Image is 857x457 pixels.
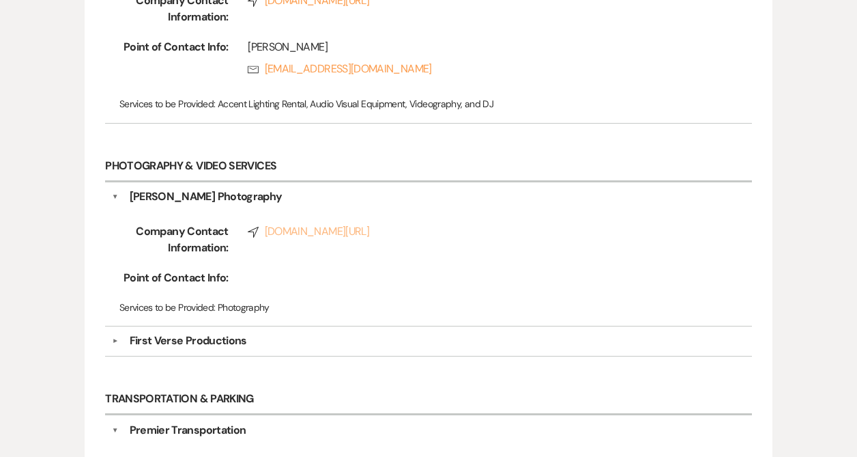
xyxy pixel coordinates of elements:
div: Premier Transportation [130,422,246,439]
button: ▼ [112,422,119,439]
span: Point of Contact Info: [119,39,229,83]
button: ▼ [107,337,124,344]
button: ▼ [112,189,119,205]
h6: Photography & Video Services [105,152,752,182]
span: Point of Contact Info: [119,270,229,286]
span: Company Contact Information: [119,223,229,256]
h6: Transportation & Parking [105,385,752,415]
div: [PERSON_NAME] [248,39,713,55]
div: First Verse Productions [130,333,247,349]
p: Photography [119,300,738,315]
a: [EMAIL_ADDRESS][DOMAIN_NAME] [248,61,713,77]
span: Services to be Provided: [119,301,216,314]
a: [DOMAIN_NAME][URL] [248,223,713,240]
p: Accent Lighting Rental, Audio Visual Equipment, Videography, and DJ [119,96,738,111]
div: [PERSON_NAME] Photography [130,189,282,205]
span: Services to be Provided: [119,98,216,110]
